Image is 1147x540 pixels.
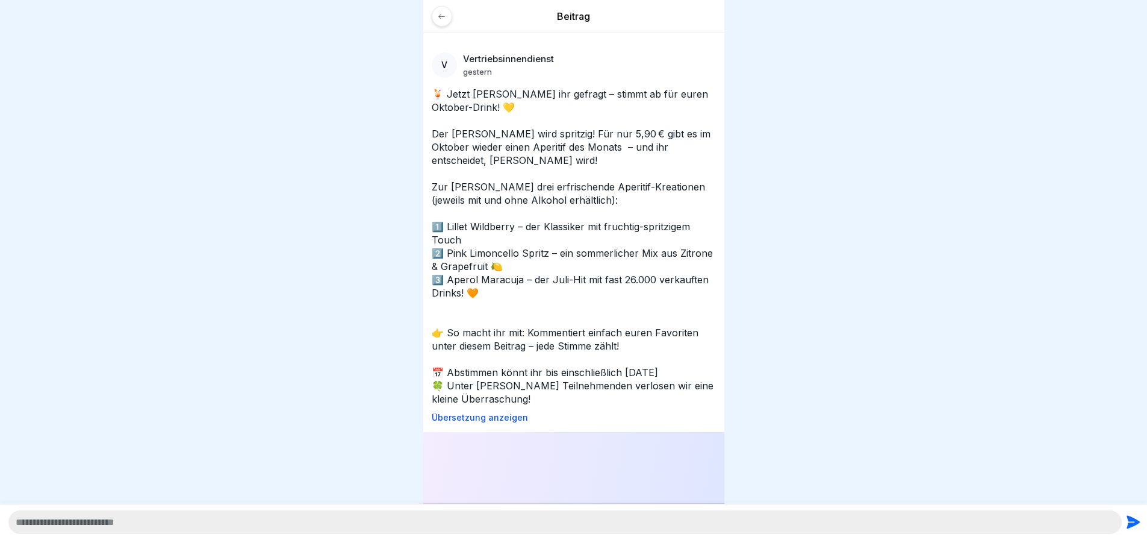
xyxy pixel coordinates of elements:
div: V [432,52,457,78]
p: 🍹 Jetzt [PERSON_NAME] ihr gefragt – stimmt ab für euren Oktober-Drink! 💛 Der [PERSON_NAME] wird s... [432,87,716,406]
p: gestern [463,67,492,77]
p: Übersetzung anzeigen [432,413,716,422]
p: Vertriebsinnendienst [463,54,554,64]
p: Beitrag [432,10,716,23]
